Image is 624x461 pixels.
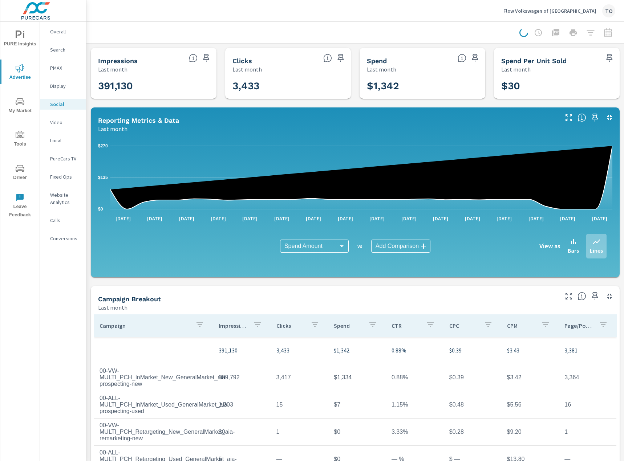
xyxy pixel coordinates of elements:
p: [DATE] [110,215,136,222]
p: $1,342 [334,346,380,355]
text: $270 [98,143,108,148]
p: 3,433 [276,346,323,355]
p: [DATE] [206,215,231,222]
td: 16 [559,396,616,414]
p: Search [50,46,80,53]
td: $0.28 [443,423,501,441]
h5: Impressions [98,57,138,65]
p: vs [349,243,371,249]
button: Make Fullscreen [563,112,575,123]
p: [DATE] [555,215,580,222]
td: $0.39 [443,368,501,387]
td: 00-VW-MULTI_PCH_Retargeting_New_GeneralMarket_aia-remarketing-new [94,416,213,448]
text: $0 [98,207,103,212]
div: Video [40,117,86,128]
span: Tools [3,131,37,148]
p: 391,130 [219,346,265,355]
div: Website Analytics [40,189,86,208]
p: Impressions [219,322,247,329]
div: Local [40,135,86,146]
p: Last month [232,65,262,74]
span: Save this to your personalized report [604,52,615,64]
div: Display [40,81,86,91]
p: [DATE] [587,215,612,222]
p: 3,381 [564,346,611,355]
div: TO [602,4,615,17]
p: Lines [590,246,603,255]
h3: 391,130 [98,80,209,92]
p: Last month [367,65,396,74]
span: Save this to your personalized report [200,52,212,64]
td: 1 [559,423,616,441]
button: Minimize Widget [604,112,615,123]
td: $7 [328,396,386,414]
td: 0.88% [386,368,443,387]
td: $0 [328,423,386,441]
p: [DATE] [142,215,167,222]
p: [DATE] [301,215,326,222]
td: $0.48 [443,396,501,414]
p: Social [50,101,80,108]
button: Make Fullscreen [563,290,575,302]
text: $135 [98,175,108,180]
button: Minimize Widget [604,290,615,302]
span: PURE Insights [3,30,37,48]
h5: Clicks [232,57,252,65]
p: CTR [392,322,420,329]
td: $9.20 [501,423,559,441]
p: [DATE] [237,215,263,222]
h6: View as [539,242,560,250]
td: $5.56 [501,396,559,414]
p: Bars [568,246,579,255]
span: Add Comparison [376,242,419,250]
p: Display [50,82,80,90]
p: [DATE] [428,215,453,222]
p: [DATE] [174,215,199,222]
p: PureCars TV [50,155,80,162]
span: Save this to your personalized report [469,52,481,64]
td: 3,417 [271,368,328,387]
p: 0.88% [392,346,438,355]
span: Save this to your personalized report [589,290,601,302]
div: Conversions [40,233,86,244]
td: 1.15% [386,396,443,414]
span: Leave Feedback [3,193,37,219]
div: Search [40,44,86,55]
p: [DATE] [523,215,549,222]
p: PMAX [50,64,80,72]
td: 1,303 [213,396,271,414]
p: CPC [449,322,478,329]
td: $3.42 [501,368,559,387]
p: Last month [98,65,127,74]
div: PureCars TV [40,153,86,164]
p: Local [50,137,80,144]
div: Overall [40,26,86,37]
p: [DATE] [491,215,517,222]
p: [DATE] [396,215,422,222]
span: Save this to your personalized report [589,112,601,123]
p: Last month [98,303,127,312]
span: Driver [3,164,37,182]
td: 15 [271,396,328,414]
p: [DATE] [333,215,358,222]
p: Clicks [276,322,305,329]
p: Campaign [100,322,190,329]
td: $1,334 [328,368,386,387]
p: Video [50,119,80,126]
span: My Market [3,97,37,115]
p: Page/Post Action [564,322,593,329]
p: Conversions [50,235,80,242]
h3: $1,342 [367,80,478,92]
h5: Campaign Breakout [98,295,161,303]
div: Social [40,99,86,110]
p: [DATE] [269,215,295,222]
p: [DATE] [460,215,485,222]
div: nav menu [0,22,40,222]
span: Understand Social data over time and see how metrics compare to each other. [578,113,586,122]
span: The amount of money spent on advertising during the period. [458,54,466,62]
p: $3.43 [507,346,553,355]
td: 3,364 [559,368,616,387]
div: Spend Amount [280,240,349,253]
span: Advertise [3,64,37,82]
p: Overall [50,28,80,35]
